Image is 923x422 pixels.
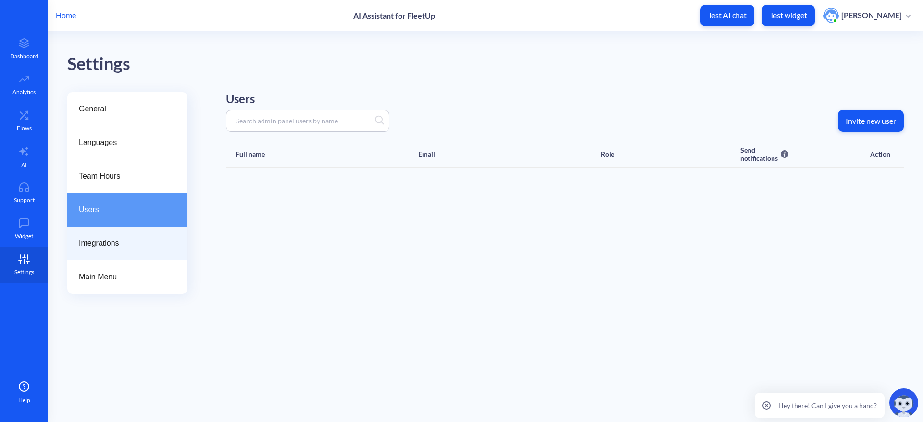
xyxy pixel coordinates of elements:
a: Integrations [67,227,187,260]
p: AI Assistant for FleetUp [353,11,435,20]
p: Hey there! Can I give you a hand? [778,400,877,410]
div: Email [418,150,435,158]
a: General [67,92,187,126]
span: Integrations [79,238,168,249]
img: copilot-icon.svg [889,388,918,417]
p: Flows [17,124,32,133]
p: Dashboard [10,52,38,60]
input: Search admin panel users by name [231,115,375,126]
p: Support [14,196,35,205]
span: Team Hours [79,170,168,182]
p: Home [56,10,76,21]
p: Test widget [770,11,807,20]
span: Main Menu [79,271,168,283]
p: Settings [14,268,34,277]
div: Send notifications [740,146,779,162]
p: Test AI chat [708,11,747,20]
a: Users [67,193,187,227]
span: Users [79,204,168,216]
span: General [79,103,168,115]
button: Test widget [762,5,815,26]
img: user photo [823,8,839,23]
img: info icon [779,146,788,162]
a: Main Menu [67,260,187,294]
p: Analytics [12,88,36,96]
button: Test AI chat [700,5,754,26]
p: Widget [15,232,33,241]
span: Languages [79,137,168,148]
button: Invite new user [838,110,904,132]
a: Languages [67,126,187,159]
div: Action [870,150,890,158]
div: Full name [236,150,265,158]
span: Help [18,396,30,405]
p: AI [21,161,27,169]
h2: Users [226,92,904,106]
div: Settings [67,50,923,78]
p: [PERSON_NAME] [841,10,902,21]
p: Invite new user [846,116,896,126]
button: user photo[PERSON_NAME] [819,7,915,24]
div: Role [601,150,614,158]
a: Team Hours [67,159,187,193]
